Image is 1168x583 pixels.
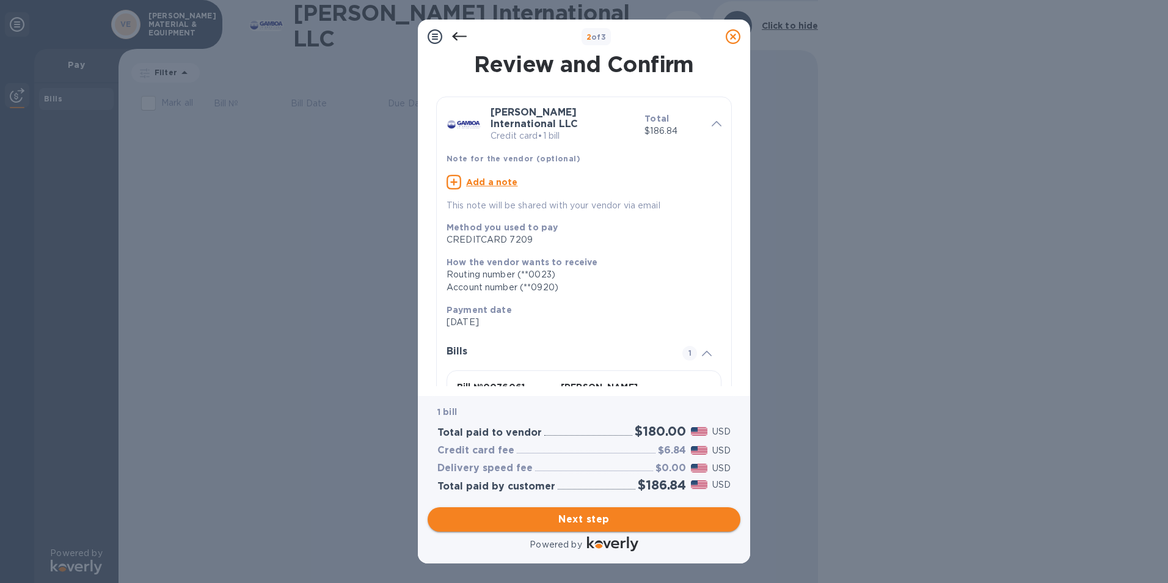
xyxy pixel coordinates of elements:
[644,125,702,137] p: $186.84
[434,51,734,77] h1: Review and Confirm
[447,154,580,163] b: Note for the vendor (optional)
[447,233,712,246] div: CREDITCARD 7209
[437,481,555,493] h3: Total paid by customer
[447,107,721,212] div: [PERSON_NAME] International LLCCredit card•1 billTotal$186.84Note for the vendor (optional)Add a ...
[437,463,533,474] h3: Delivery speed fee
[447,222,558,232] b: Method you used to pay
[691,446,707,455] img: USD
[437,407,457,417] b: 1 bill
[712,462,731,475] p: USD
[635,424,686,439] h2: $180.00
[437,427,542,439] h3: Total paid to vendor
[682,346,697,361] span: 1
[712,444,731,457] p: USD
[586,32,591,42] span: 2
[491,106,578,130] b: [PERSON_NAME] International LLC
[638,477,686,493] h2: $186.84
[691,464,707,472] img: USD
[447,305,512,315] b: Payment date
[447,257,598,267] b: How the vendor wants to receive
[447,346,668,358] h3: Bills
[447,370,721,451] button: Bill №0076061[PERSON_NAME] International LLC
[561,381,660,405] p: [PERSON_NAME] International LLC
[447,268,712,281] div: Routing number (**0023)
[447,316,712,329] p: [DATE]
[437,445,514,457] h3: Credit card fee
[658,445,686,457] h3: $6.84
[447,281,712,294] div: Account number (**0920)
[712,479,731,491] p: USD
[644,114,669,123] b: Total
[655,463,686,474] h3: $0.00
[587,537,638,551] img: Logo
[437,512,731,527] span: Next step
[466,177,518,187] u: Add a note
[586,32,607,42] b: of 3
[447,199,721,212] p: This note will be shared with your vendor via email
[457,381,556,393] p: Bill № 0076061
[691,480,707,489] img: USD
[491,130,635,142] p: Credit card • 1 bill
[691,427,707,436] img: USD
[530,538,582,551] p: Powered by
[428,507,740,532] button: Next step
[712,425,731,438] p: USD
